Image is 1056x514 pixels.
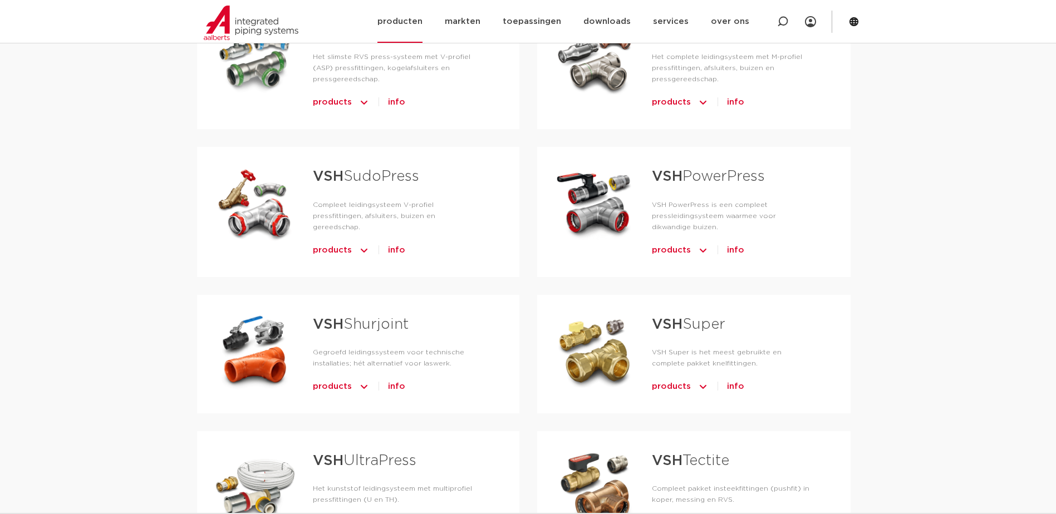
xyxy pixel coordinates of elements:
span: products [652,378,691,396]
a: info [727,378,744,396]
p: Gegroefd leidingssysteem voor technische installaties; hét alternatief voor laswerk. [313,347,484,369]
a: VSHUltraPress [313,453,416,468]
a: VSHTectite [652,453,729,468]
span: products [313,378,352,396]
img: icon-chevron-up-1.svg [698,241,709,259]
p: VSH PowerPress is een compleet pressleidingsysteem waarmee voor dikwandige buizen. [652,199,814,233]
strong: VSH [652,169,682,184]
p: VSH Super is het meest gebruikte en complete pakket knelfittingen. [652,347,814,369]
strong: VSH [652,453,682,468]
img: icon-chevron-up-1.svg [698,378,709,396]
div: my IPS [805,9,816,34]
strong: VSH [313,453,343,468]
p: Het slimste RVS press-systeem met V-profiel (ASP) pressfittingen, kogelafsluiters en pressgereeds... [313,51,484,85]
a: VSHSuper [652,317,725,332]
a: VSHPowerPress [652,169,765,184]
p: Het complete leidingsysteem met M-profiel pressfittingen, afsluiters, buizen en pressgereedschap. [652,51,814,85]
img: icon-chevron-up-1.svg [358,378,370,396]
a: info [727,241,744,259]
span: products [313,93,352,111]
img: icon-chevron-up-1.svg [358,241,370,259]
a: info [388,378,405,396]
p: Het kunststof leidingsysteem met multiprofiel pressfittingen (U en TH). [313,483,484,505]
span: products [313,241,352,259]
a: info [727,93,744,111]
span: products [652,241,691,259]
a: info [388,241,405,259]
strong: VSH [313,169,343,184]
a: VSHSudoPress [313,169,419,184]
p: Compleet leidingsysteem V-profiel pressfittingen, afsluiters, buizen en gereedschap. [313,199,484,233]
p: Compleet pakket insteekfittingen (pushfit) in koper, messing en RVS. [652,483,814,505]
a: info [388,93,405,111]
img: icon-chevron-up-1.svg [698,93,709,111]
strong: VSH [652,317,682,332]
strong: VSH [313,317,343,332]
span: products [652,93,691,111]
a: VSHShurjoint [313,317,409,332]
img: icon-chevron-up-1.svg [358,93,370,111]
